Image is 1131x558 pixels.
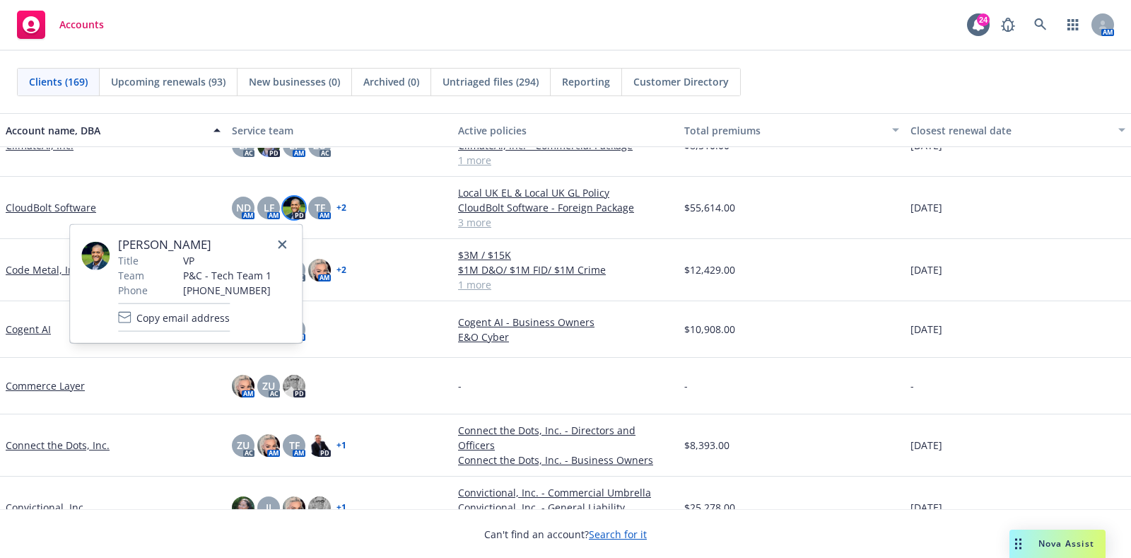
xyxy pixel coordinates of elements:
span: [DATE] [910,262,942,277]
a: Report a Bug [994,11,1022,39]
a: Search [1026,11,1055,39]
span: P&C - Tech Team 1 [183,268,271,283]
span: [PHONE_NUMBER] [183,283,271,298]
span: $10,908.00 [684,322,735,337]
button: Closest renewal date [905,113,1131,147]
a: 1 more [458,153,673,168]
div: Active policies [458,123,673,138]
a: + 2 [336,204,346,212]
a: Switch app [1059,11,1087,39]
a: Cogent AI [6,322,51,337]
span: Archived (0) [363,74,419,89]
a: Convictional, Inc. - Commercial Umbrella [458,485,673,500]
a: $1M D&O/ $1M FID/ $1M Crime [458,262,673,277]
span: $12,429.00 [684,262,735,277]
button: Service team [226,113,452,147]
a: Connect the Dots, Inc. - Directors and Officers [458,423,673,453]
img: photo [308,259,331,281]
a: Accounts [11,5,110,45]
a: E&O Cyber [458,330,673,344]
a: Connect the Dots, Inc. - Business Owners [458,453,673,467]
div: Total premiums [684,123,884,138]
a: CloudBolt Software [6,200,96,215]
img: photo [232,375,254,397]
span: Team [118,268,144,283]
span: Phone [118,283,148,298]
span: [DATE] [910,200,942,215]
img: photo [308,434,331,457]
span: LF [264,200,274,215]
div: Drag to move [1009,530,1027,558]
span: $25,278.00 [684,500,735,515]
span: Clients (169) [29,74,88,89]
span: Nova Assist [1038,537,1094,550]
div: Closest renewal date [910,123,1110,138]
span: - [910,378,914,393]
span: Untriaged files (294) [443,74,539,89]
div: Service team [232,123,447,138]
a: close [274,236,291,253]
a: 1 more [458,277,673,292]
span: $8,393.00 [684,438,729,453]
span: VP [183,253,271,268]
span: [DATE] [910,438,942,453]
span: Upcoming renewals (93) [111,74,225,89]
a: + 1 [336,504,346,512]
span: Copy email address [136,310,230,325]
img: photo [283,375,305,397]
span: [DATE] [910,500,942,515]
img: photo [283,197,305,219]
img: photo [308,496,331,519]
a: Connect the Dots, Inc. [6,438,110,453]
button: Total premiums [679,113,905,147]
span: ND [236,200,251,215]
a: 3 more [458,215,673,230]
a: Commerce Layer [6,378,85,393]
span: Title [118,253,139,268]
span: TF [289,438,300,453]
span: - [684,378,688,393]
span: TF [315,200,325,215]
span: ZU [262,378,275,393]
a: Convictional, Inc. [6,500,86,515]
span: New businesses (0) [249,74,340,89]
button: Nova Assist [1009,530,1106,558]
span: - [458,378,462,393]
button: Active policies [452,113,679,147]
a: Local UK EL & Local UK GL Policy [458,185,673,200]
span: Can't find an account? [484,527,647,542]
a: CloudBolt Software - Foreign Package [458,200,673,215]
span: Accounts [59,19,104,30]
span: ZU [237,438,250,453]
span: $55,614.00 [684,200,735,215]
a: + 1 [336,441,346,450]
button: Copy email address [118,303,230,332]
a: Cogent AI - Business Owners [458,315,673,330]
img: photo [232,496,254,519]
span: [PERSON_NAME] [118,236,271,253]
a: $3M / $15K [458,248,673,262]
img: employee photo [81,242,110,270]
span: Reporting [562,74,610,89]
a: Search for it [589,528,647,541]
span: [DATE] [910,322,942,337]
div: 24 [977,13,990,26]
a: Convictional, Inc. - General Liability [458,500,673,515]
a: + 2 [336,266,346,274]
div: Account name, DBA [6,123,205,138]
img: photo [257,434,280,457]
a: Code Metal, Inc. [6,262,82,277]
img: photo [283,496,305,519]
span: Customer Directory [633,74,729,89]
span: JJ [266,500,271,515]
